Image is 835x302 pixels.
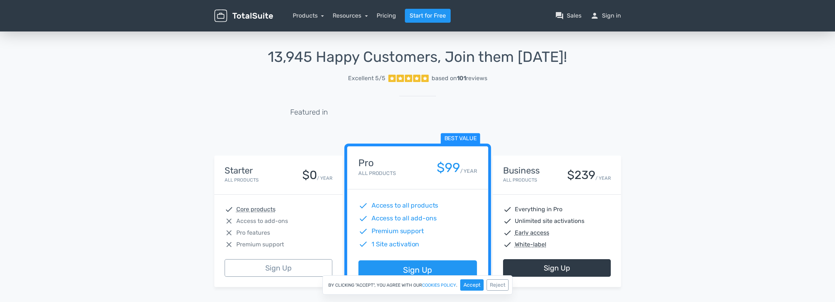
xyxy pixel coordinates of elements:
abbr: Core products [236,205,276,214]
span: 1 Site activation [371,239,419,249]
span: Unlimited site activations [515,217,584,225]
span: question_answer [555,11,564,20]
abbr: White-label [515,240,546,249]
small: All Products [225,177,259,183]
a: question_answerSales [555,11,581,20]
h4: Starter [225,166,259,175]
button: Accept [460,279,484,291]
span: check [358,239,368,249]
span: check [503,240,512,249]
span: Premium support [236,240,284,249]
span: Everything in Pro [515,205,562,214]
div: $0 [302,169,317,182]
span: Access to all products [371,201,438,210]
span: check [503,217,512,225]
span: check [358,201,368,210]
h4: Pro [358,158,396,168]
div: By clicking "Accept", you agree with our . [322,275,513,295]
span: check [358,214,368,223]
span: Excellent 5/5 [348,74,385,83]
h1: 13,945 Happy Customers, Join them [DATE]! [214,49,621,65]
small: / YEAR [317,175,332,182]
a: Resources [333,12,368,19]
div: $239 [567,169,595,182]
small: All Products [503,177,537,183]
button: Reject [487,279,509,291]
a: Sign Up [225,259,332,277]
div: based on reviews [432,74,487,83]
span: close [225,240,233,249]
img: TotalSuite for WordPress [214,10,273,22]
small: / YEAR [595,175,611,182]
small: / YEAR [460,167,477,175]
span: close [225,217,233,225]
a: Products [293,12,324,19]
a: Start for Free [405,9,451,23]
small: All Products [358,170,396,176]
span: Premium support [371,227,424,236]
div: $99 [436,161,460,175]
a: Excellent 5/5 based on101reviews [214,71,621,86]
a: Sign Up [358,261,477,280]
span: check [358,227,368,236]
a: Sign Up [503,259,611,277]
span: close [225,228,233,237]
abbr: Early access [515,228,549,237]
span: Best value [440,133,480,145]
span: Access to all add-ons [371,214,436,223]
h4: Business [503,166,540,175]
span: Pro features [236,228,270,237]
strong: 101 [457,75,466,82]
h5: Featured in [290,108,328,116]
span: person [590,11,599,20]
span: check [225,205,233,214]
span: check [503,205,512,214]
a: personSign in [590,11,621,20]
a: cookies policy [422,283,456,287]
a: Pricing [377,11,396,20]
span: Access to add-ons [236,217,288,225]
span: check [503,228,512,237]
